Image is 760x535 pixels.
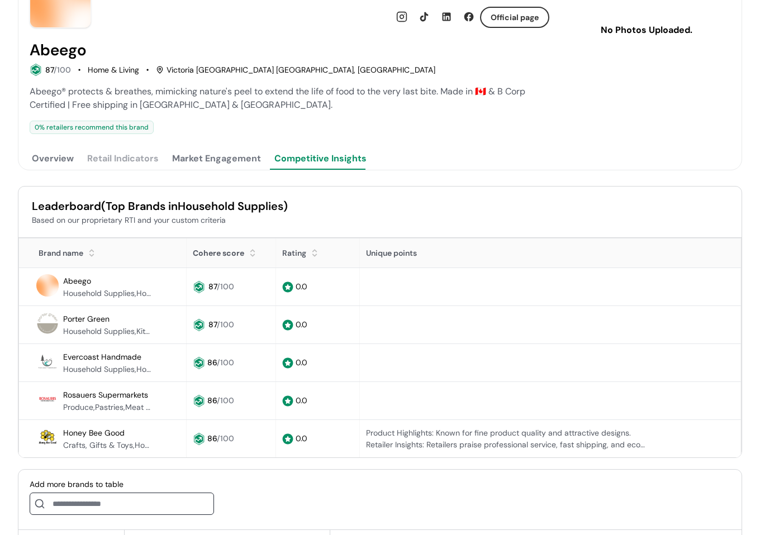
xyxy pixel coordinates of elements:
span: Porter Green [63,314,110,324]
div: Crafts, Gifts & Toys,Household Supplies,Home & Living [63,440,153,451]
span: /100 [217,395,234,405]
span: (Top Brands in Household Supplies ) [101,199,288,213]
a: Rosauers Supermarkets [63,388,148,402]
span: 0.0 [296,433,307,443]
span: 0.0 [296,395,307,405]
div: Add more brands to table [30,479,214,490]
span: Evercoast Handmade [63,352,141,362]
button: Market Engagement [170,147,263,170]
div: Brand name [25,247,83,259]
a: Porter Green [63,312,110,326]
span: 86 [207,357,217,367]
h2: Abeego [30,41,87,59]
span: 87 [208,281,217,292]
span: 86 [207,433,217,443]
div: Household Supplies,Home & Living [63,364,153,375]
span: 0.0 [296,281,307,292]
button: Official page [480,7,549,28]
span: 0.0 [296,319,307,329]
div: Victoria [GEOGRAPHIC_DATA] [GEOGRAPHIC_DATA], [GEOGRAPHIC_DATA] [156,64,435,76]
button: Retail Indicators [85,147,161,170]
span: Unique points [366,248,417,258]
span: /100 [217,319,234,329]
button: Competitive Insights [272,147,369,170]
div: Produce,Pastries,Meat & Seafood,Household Supplies,Fresh & Frozen,Pantry,Bakery,Meat, Seafood & A... [63,402,153,413]
div: Cohere score [193,247,244,259]
div: Rating [282,247,306,259]
div: Household Supplies,Home & Living [63,288,153,299]
p: No Photos Uploaded. [581,23,712,37]
div: Product Highlights: Known for fine product quality and attractive designs. Retailer Insights: Ret... [366,427,645,451]
span: Honey Bee Good [63,428,125,438]
span: Abeego® protects & breathes, mimicking nature's peel to extend the life of food to the very last ... [30,85,525,111]
a: Honey Bee Good [63,426,125,440]
span: Rosauers Supermarkets [63,390,148,400]
span: 87 [208,319,217,329]
a: Evercoast Handmade [63,350,141,364]
span: 86 [207,395,217,405]
span: /100 [217,433,234,443]
span: /100 [217,357,234,367]
div: Home & Living [88,64,139,76]
span: Leaderboard [32,199,101,213]
span: /100 [54,65,71,75]
span: Abeego [63,276,91,286]
span: 87 [45,65,54,75]
div: 0 % retailers recommend this brand [30,121,154,134]
span: /100 [217,281,234,292]
div: Household Supplies,Kitchen & Dining,Home & Living [63,326,153,337]
a: Abeego [63,274,91,288]
div: Based on our proprietary RTI and your custom criteria [32,214,728,226]
button: Overview [30,147,76,170]
span: 0.0 [296,357,307,367]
